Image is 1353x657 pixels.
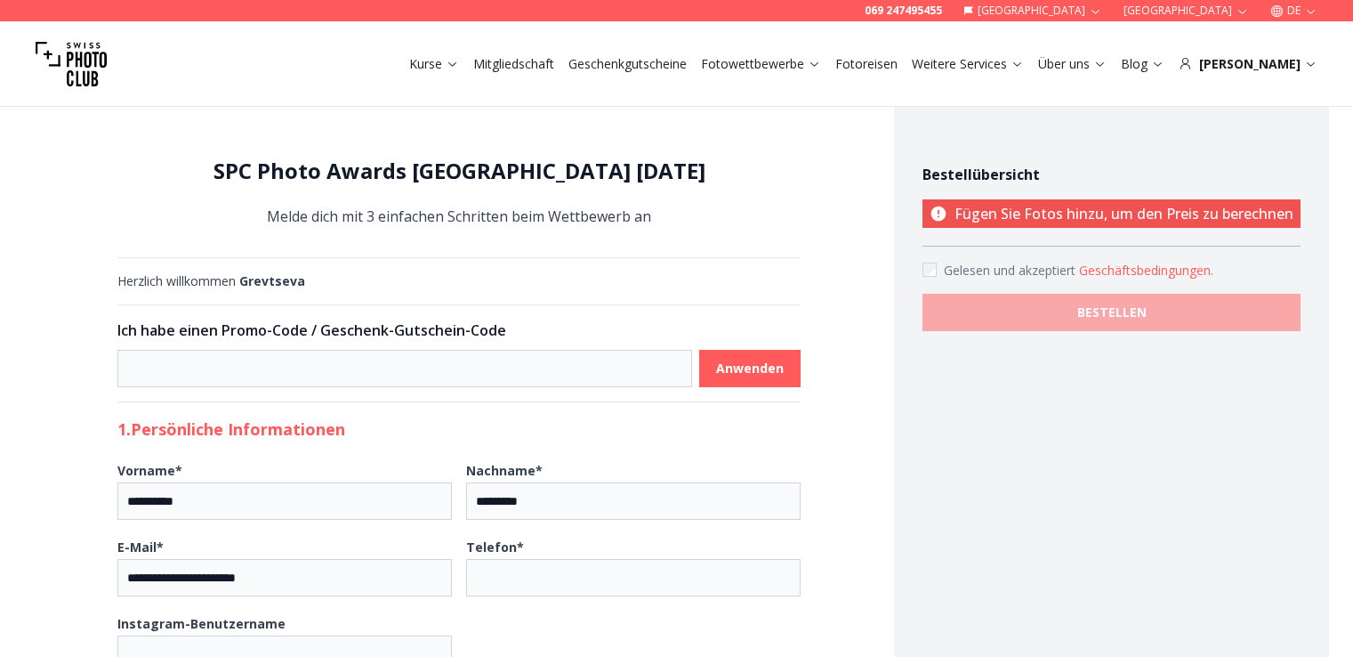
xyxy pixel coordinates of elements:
[922,263,937,277] input: Accept terms
[561,52,694,77] button: Geschenkgutscheine
[117,417,801,442] h2: 1. Persönliche Informationen
[865,4,942,18] a: 069 247495455
[466,483,801,520] input: Nachname*
[117,320,801,341] h3: Ich habe einen Promo-Code / Geschenk-Gutschein-Code
[922,294,1301,331] button: BESTELLEN
[466,559,801,596] input: Telefon*
[117,483,452,520] input: Vorname*
[117,272,801,290] div: Herzlich willkommen
[117,157,801,185] h1: SPC Photo Awards [GEOGRAPHIC_DATA] [DATE]
[117,559,452,596] input: E-Mail*
[699,350,801,387] button: Anwenden
[1179,55,1317,73] div: [PERSON_NAME]
[922,164,1301,185] h4: Bestellübersicht
[716,360,784,377] b: Anwenden
[1121,55,1164,73] a: Blog
[117,615,286,632] b: Instagram-Benutzername
[922,199,1301,228] p: Fügen Sie Fotos hinzu, um den Preis zu berechnen
[944,262,1079,279] span: Gelesen und akzeptiert
[466,539,524,556] b: Telefon *
[1079,262,1213,280] button: Accept termsGelesen und akzeptiert
[117,462,182,479] b: Vorname *
[905,52,1031,77] button: Weitere Services
[828,52,905,77] button: Fotoreisen
[402,52,466,77] button: Kurse
[466,52,561,77] button: Mitgliedschaft
[117,157,801,229] div: Melde dich mit 3 einfachen Schritten beim Wettbewerb an
[1114,52,1172,77] button: Blog
[1038,55,1107,73] a: Über uns
[409,55,459,73] a: Kurse
[835,55,898,73] a: Fotoreisen
[117,539,164,556] b: E-Mail *
[912,55,1024,73] a: Weitere Services
[1031,52,1114,77] button: Über uns
[466,462,543,479] b: Nachname *
[473,55,554,73] a: Mitgliedschaft
[1077,304,1147,321] b: BESTELLEN
[701,55,821,73] a: Fotowettbewerbe
[568,55,687,73] a: Geschenkgutscheine
[694,52,828,77] button: Fotowettbewerbe
[36,28,107,100] img: Swiss photo club
[239,272,305,289] b: Grevtseva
